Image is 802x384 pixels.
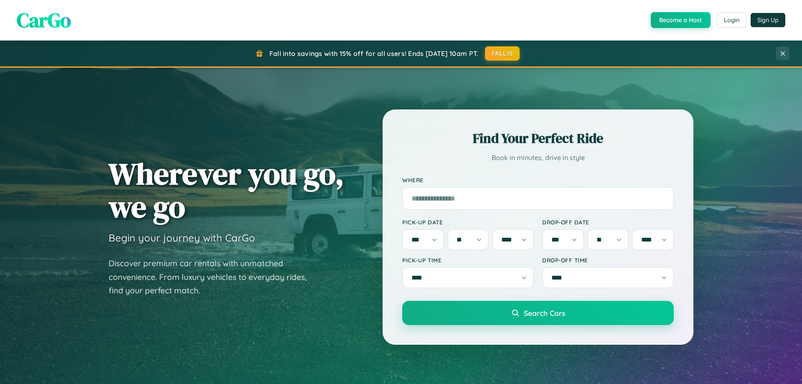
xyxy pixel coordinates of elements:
h1: Wherever you go, we go [109,157,344,223]
label: Pick-up Date [402,219,534,226]
p: Book in minutes, drive in style [402,152,674,164]
button: Become a Host [651,12,711,28]
label: Pick-up Time [402,257,534,264]
span: Fall into savings with 15% off for all users! Ends [DATE] 10am PT. [269,49,479,58]
label: Drop-off Time [542,257,674,264]
p: Discover premium car rentals with unmatched convenience. From luxury vehicles to everyday rides, ... [109,257,317,298]
h3: Begin your journey with CarGo [109,231,255,244]
span: Search Cars [524,308,565,318]
h2: Find Your Perfect Ride [402,129,674,147]
span: CarGo [17,6,71,34]
button: Sign Up [751,13,785,27]
label: Drop-off Date [542,219,674,226]
button: FALL15 [485,46,520,61]
label: Where [402,176,674,183]
button: Search Cars [402,301,674,325]
button: Login [717,13,746,28]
